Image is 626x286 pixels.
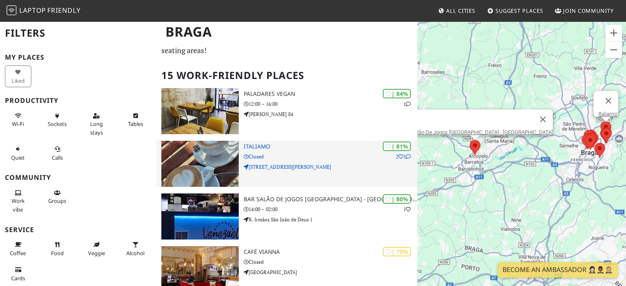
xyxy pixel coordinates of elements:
[244,268,418,276] p: [GEOGRAPHIC_DATA]
[7,4,81,18] a: LaptopFriendly LaptopFriendly
[598,111,617,117] a: Italiamo
[446,7,475,14] span: All Cities
[383,194,411,204] div: | 80%
[244,205,418,213] p: 14:00 – 02:00
[605,42,622,58] button: Reduzir
[383,142,411,151] div: | 81%
[44,142,70,164] button: Calls
[7,5,16,15] img: LaptopFriendly
[403,205,411,213] p: 1
[51,249,64,257] span: Food
[44,109,70,131] button: Sockets
[90,120,103,136] span: Long stays
[52,154,63,161] span: Video/audio calls
[435,3,479,18] a: All Cities
[383,89,411,98] div: | 84%
[5,174,151,181] h3: Community
[83,238,109,260] button: Veggie
[122,109,149,131] button: Tables
[88,249,105,257] span: Veggie
[156,88,417,134] a: Paladares Vegan | 84% 1 Paladares Vegan 12:00 – 16:00 [PERSON_NAME] 84
[5,186,31,216] button: Work vibe
[12,120,24,128] span: Stable Wi-Fi
[156,141,417,187] a: Italiamo | 81% 21 Italiamo Closed [STREET_ADDRESS][PERSON_NAME]
[83,109,109,139] button: Long stays
[156,193,417,239] a: Bar Salão De Jogos Venezuela - Jony | 80% 1 Bar Salão De Jogos [GEOGRAPHIC_DATA] - [GEOGRAPHIC_DA...
[402,129,553,135] a: Bar Salão De Jogos [GEOGRAPHIC_DATA] - [GEOGRAPHIC_DATA]
[161,88,238,134] img: Paladares Vegan
[47,6,80,15] span: Friendly
[11,154,25,161] span: Quiet
[484,3,547,18] a: Suggest Places
[122,238,149,260] button: Alcohol
[10,249,26,257] span: Coffee
[11,274,25,282] span: Credit cards
[244,143,418,150] h3: Italiamo
[159,21,416,43] h1: Braga
[5,142,31,164] button: Quiet
[244,100,418,108] p: 12:00 – 16:00
[244,91,418,98] h3: Paladares Vegan
[5,263,31,285] button: Cards
[605,25,622,41] button: Ampliar
[161,193,238,239] img: Bar Salão De Jogos Venezuela - Jony
[5,226,151,234] h3: Service
[48,197,66,205] span: Group tables
[244,110,418,118] p: [PERSON_NAME] 84
[403,100,411,108] p: 1
[383,247,411,256] div: | 79%
[12,197,25,213] span: People working
[244,153,418,160] p: Closed
[396,153,411,160] p: 2 1
[244,196,418,203] h3: Bar Salão De Jogos [GEOGRAPHIC_DATA] - [GEOGRAPHIC_DATA]
[244,258,418,266] p: Closed
[44,238,70,260] button: Food
[44,186,70,208] button: Groups
[598,91,618,111] button: Fechar
[244,163,418,171] p: [STREET_ADDRESS][PERSON_NAME]
[498,262,618,278] a: Become an Ambassador 🤵🏻‍♀️🤵🏾‍♂️🤵🏼‍♀️
[48,120,67,128] span: Power sockets
[161,63,412,88] h2: 15 Work-Friendly Places
[5,53,151,61] h3: My Places
[5,21,151,46] h2: Filters
[126,249,144,257] span: Alcohol
[496,7,543,14] span: Suggest Places
[563,7,614,14] span: Join Community
[5,109,31,131] button: Wi-Fi
[5,97,151,105] h3: Productivity
[533,109,553,129] button: Fechar
[128,120,143,128] span: Work-friendly tables
[161,141,238,187] img: Italiamo
[244,216,418,223] p: R. Irmãos São João de Deus 1
[5,238,31,260] button: Coffee
[244,249,418,256] h3: Café Vianna
[552,3,617,18] a: Join Community
[19,6,46,15] span: Laptop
